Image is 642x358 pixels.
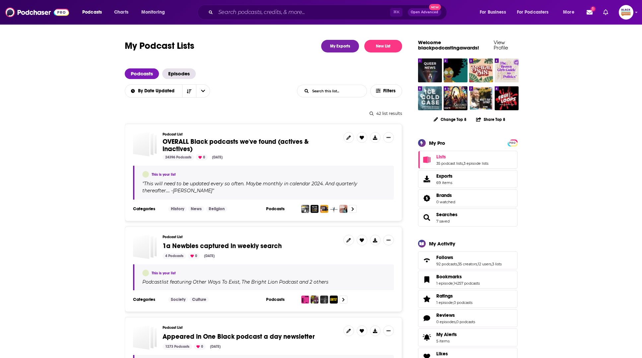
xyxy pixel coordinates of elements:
a: Likes [436,351,463,357]
div: 4 Podcasts [163,253,186,259]
h4: Other Ways To Exist [193,279,240,285]
span: , [477,262,478,266]
h2: Choose List sort [125,84,210,98]
div: Podcast list featuring [142,279,386,285]
a: 3 episode lists [464,161,488,166]
a: Show notifications dropdown [601,7,611,18]
a: Ratings [420,294,434,304]
p: and 2 others [299,279,328,285]
a: What's Ray Saying? [469,86,493,110]
span: Follows [418,251,518,269]
a: 1 episode [436,281,453,286]
a: Welcome blackpodcastingawards! [418,39,479,51]
a: Brands [436,192,455,198]
button: open menu [196,85,210,97]
a: 1 episode [436,300,453,305]
span: , [453,300,454,305]
h3: Podcast List [163,325,338,330]
a: 1a Newbies captured in weekly search [163,242,282,250]
a: OVERALL Black podcasts we've found (actives & inactives) [133,132,157,156]
span: Likes [436,351,448,357]
a: My Alerts [418,328,518,346]
button: Share Top 8 [476,113,506,126]
div: My Pro [429,140,445,146]
a: Bookmarks [420,275,434,284]
span: For Business [480,8,506,17]
span: OVERALL Black podcasts we've found (actives & inactives) [163,137,309,153]
span: Brands [418,189,518,207]
a: 1a Newbies captured in weekly search [133,235,157,259]
h3: Podcasts [266,206,296,212]
a: Ratings [436,293,472,299]
button: Show profile menu [619,5,633,20]
a: 35 creators [458,262,477,266]
span: Reviews [436,312,455,318]
span: Filters [383,89,396,93]
span: 1 [591,7,595,11]
a: Other Ways To Exist [192,279,240,285]
a: Queer News [418,58,442,82]
a: Ice Cold Case [418,86,442,110]
a: 0 podcasts [454,300,472,305]
div: 42 list results [125,111,402,116]
a: blackpodcastingawards [142,270,149,276]
a: View Profile [494,39,508,51]
a: News [188,206,204,212]
span: Lists [418,151,518,169]
a: Appeared in One Black podcast a day newsletter [163,333,315,340]
div: 1273 Podcasts [163,344,192,350]
span: Charts [114,8,128,17]
div: [DATE] [209,154,225,160]
a: PRO [509,140,517,145]
span: Brands [436,192,452,198]
span: , [453,281,454,286]
span: Reviews [418,309,518,327]
a: 12 users [478,262,491,266]
a: This is your list [152,271,176,275]
img: The Bright Lion Podcast [311,296,319,304]
a: Brands [420,194,434,203]
a: 0 podcasts [456,319,475,324]
h3: Podcast List [163,235,338,239]
img: The Humanity Archive [301,205,309,213]
span: New [429,4,441,10]
span: Searches [418,209,518,226]
span: Logged in as blackpodcastingawards [619,5,633,20]
h1: My Podcast Lists [125,40,194,52]
a: Podcasts [125,68,159,79]
img: Stitch Please [444,58,467,82]
a: 92 podcasts [436,262,457,266]
a: Lists [420,155,434,164]
a: Society [168,297,188,302]
a: 3 lists [492,262,502,266]
img: Podchaser - Follow, Share and Rate Podcasts [5,6,69,19]
a: Appeared in One Black podcast a day newsletter [133,325,157,350]
h3: Podcast List [163,132,338,136]
span: Ratings [436,293,453,299]
img: The HomeTeam Podcast [330,205,338,213]
a: Religion [206,206,227,212]
a: 35 podcast lists [436,161,463,166]
span: Searches [436,212,458,218]
span: Appeared in One Black podcast a day newsletter [163,332,315,341]
span: Exports [436,173,453,179]
button: Show More Button [383,132,394,143]
a: Lists [436,154,488,160]
a: Reviews [420,313,434,323]
span: , [463,161,464,166]
a: Show notifications dropdown [584,7,595,18]
span: My Alerts [420,333,434,342]
button: open menu [558,7,583,18]
a: Be Well Sis: The Podcast [469,58,493,82]
a: History [168,206,187,212]
span: , [240,279,241,285]
h3: Categories [133,297,163,302]
div: 0 [194,344,206,350]
a: Follows [436,254,502,260]
button: Show More Button [383,235,394,245]
span: " " [142,181,357,194]
a: 7 saved [436,219,450,224]
img: The Brown Girls Guide to Politics [495,58,519,82]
